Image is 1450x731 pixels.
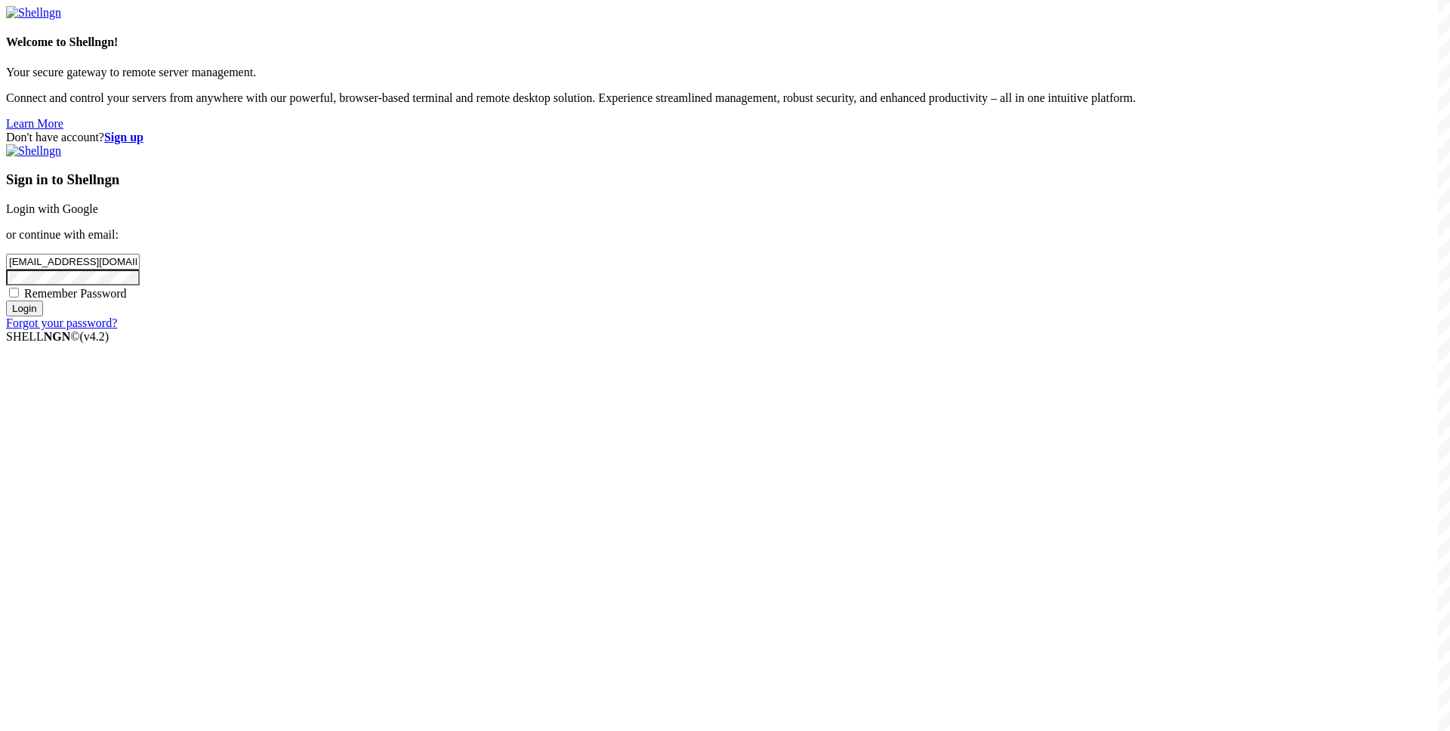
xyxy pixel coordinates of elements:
[6,35,1444,49] h4: Welcome to Shellngn!
[6,171,1444,188] h3: Sign in to Shellngn
[6,202,98,215] a: Login with Google
[6,91,1444,105] p: Connect and control your servers from anywhere with our powerful, browser-based terminal and remo...
[6,330,109,343] span: SHELL ©
[6,144,61,158] img: Shellngn
[6,301,43,316] input: Login
[6,316,117,329] a: Forgot your password?
[104,131,143,143] a: Sign up
[80,330,110,343] span: 4.2.0
[24,287,127,300] span: Remember Password
[44,330,71,343] b: NGN
[6,254,140,270] input: Email address
[6,6,61,20] img: Shellngn
[6,131,1444,144] div: Don't have account?
[6,228,1444,242] p: or continue with email:
[6,66,1444,79] p: Your secure gateway to remote server management.
[9,288,19,298] input: Remember Password
[6,117,63,130] a: Learn More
